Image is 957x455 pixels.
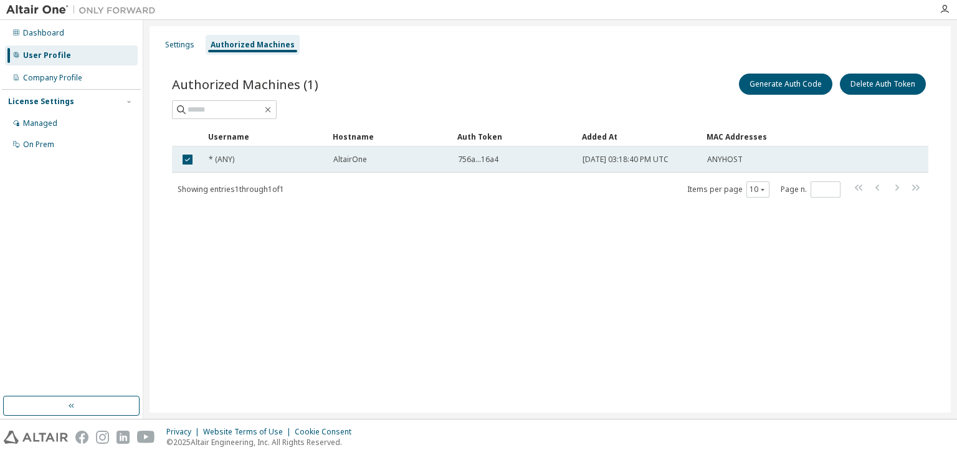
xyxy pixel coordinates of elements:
[166,437,359,448] p: © 2025 Altair Engineering, Inc. All Rights Reserved.
[781,181,840,198] span: Page n.
[739,74,832,95] button: Generate Auth Code
[687,181,769,198] span: Items per page
[333,127,447,146] div: Hostname
[23,118,57,128] div: Managed
[750,184,766,194] button: 10
[75,431,88,444] img: facebook.svg
[707,155,743,165] span: ANYHOST
[295,427,359,437] div: Cookie Consent
[166,427,203,437] div: Privacy
[23,28,64,38] div: Dashboard
[457,127,572,146] div: Auth Token
[172,75,318,93] span: Authorized Machines (1)
[117,431,130,444] img: linkedin.svg
[458,155,498,165] span: 756a...16a4
[96,431,109,444] img: instagram.svg
[208,127,323,146] div: Username
[23,50,71,60] div: User Profile
[209,155,234,165] span: * (ANY)
[165,40,194,50] div: Settings
[8,97,74,107] div: License Settings
[23,73,82,83] div: Company Profile
[583,155,669,165] span: [DATE] 03:18:40 PM UTC
[6,4,162,16] img: Altair One
[840,74,926,95] button: Delete Auth Token
[333,155,367,165] span: AltairOne
[137,431,155,444] img: youtube.svg
[23,140,54,150] div: On Prem
[707,127,801,146] div: MAC Addresses
[4,431,68,444] img: altair_logo.svg
[211,40,295,50] div: Authorized Machines
[582,127,697,146] div: Added At
[178,184,284,194] span: Showing entries 1 through 1 of 1
[203,427,295,437] div: Website Terms of Use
